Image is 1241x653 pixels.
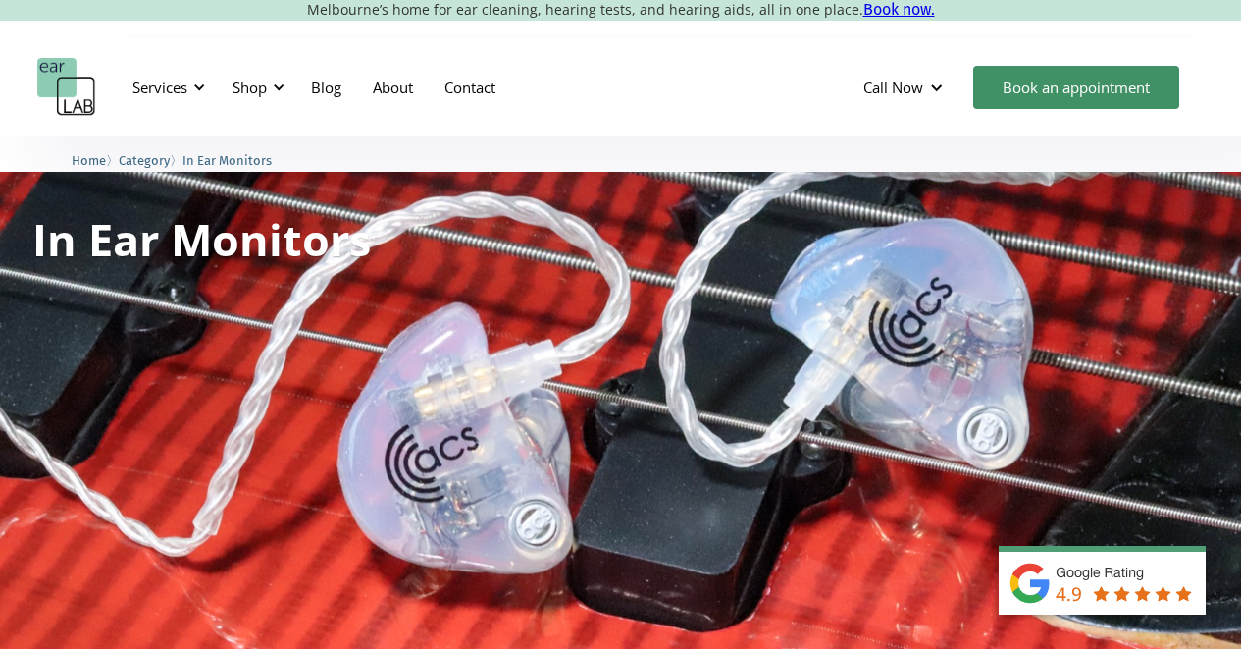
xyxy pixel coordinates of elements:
[121,58,211,117] div: Services
[357,59,429,116] a: About
[295,59,357,116] a: Blog
[32,217,371,261] h1: In Ear Monitors
[37,58,96,117] a: home
[182,153,272,168] span: In Ear Monitors
[132,78,187,97] div: Services
[72,150,119,171] li: 〉
[221,58,290,117] div: Shop
[72,150,106,169] a: Home
[233,78,267,97] div: Shop
[119,150,182,171] li: 〉
[848,58,963,117] div: Call Now
[119,153,170,168] span: Category
[72,153,106,168] span: Home
[182,150,272,169] a: In Ear Monitors
[119,150,170,169] a: Category
[863,78,923,97] div: Call Now
[429,59,511,116] a: Contact
[973,66,1179,109] a: Book an appointment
